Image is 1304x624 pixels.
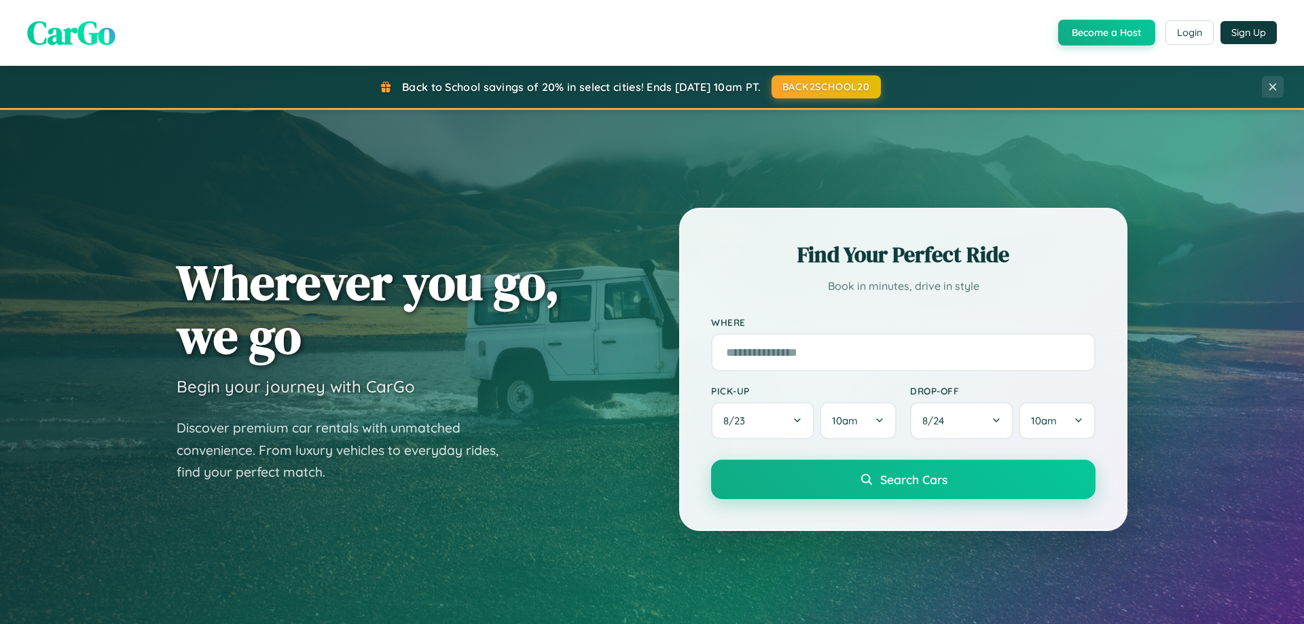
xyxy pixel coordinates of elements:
span: CarGo [27,10,115,55]
button: Search Cars [711,460,1095,499]
p: Book in minutes, drive in style [711,276,1095,296]
span: Search Cars [880,472,947,487]
label: Where [711,316,1095,328]
span: 10am [832,414,858,427]
span: Back to School savings of 20% in select cities! Ends [DATE] 10am PT. [402,80,761,94]
span: 10am [1031,414,1057,427]
span: 8 / 23 [723,414,752,427]
h1: Wherever you go, we go [177,255,560,363]
p: Discover premium car rentals with unmatched convenience. From luxury vehicles to everyday rides, ... [177,417,516,483]
button: 10am [820,402,896,439]
button: 8/24 [910,402,1013,439]
span: 8 / 24 [922,414,951,427]
h2: Find Your Perfect Ride [711,240,1095,270]
button: Become a Host [1058,20,1155,45]
h3: Begin your journey with CarGo [177,376,415,397]
button: BACK2SCHOOL20 [772,75,881,98]
label: Pick-up [711,385,896,397]
button: Sign Up [1220,21,1277,44]
button: 10am [1019,402,1095,439]
button: 8/23 [711,402,814,439]
label: Drop-off [910,385,1095,397]
button: Login [1165,20,1214,45]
